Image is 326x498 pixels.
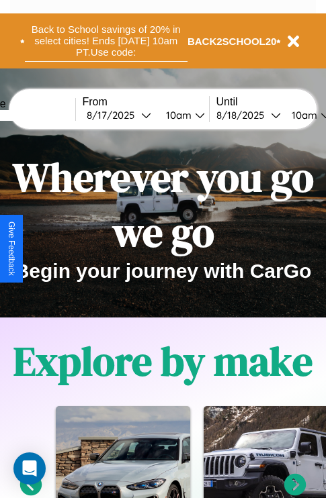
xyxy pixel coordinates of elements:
[7,221,16,276] div: Give Feedback
[83,108,155,122] button: 8/17/2025
[13,334,313,389] h1: Explore by make
[25,20,188,62] button: Back to School savings of 20% in select cities! Ends [DATE] 10am PT.Use code:
[13,452,46,485] div: Open Intercom Messenger
[188,36,277,47] b: BACK2SCHOOL20
[83,96,209,108] label: From
[155,108,209,122] button: 10am
[216,109,271,121] div: 8 / 18 / 2025
[285,109,321,121] div: 10am
[87,109,141,121] div: 8 / 17 / 2025
[159,109,195,121] div: 10am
